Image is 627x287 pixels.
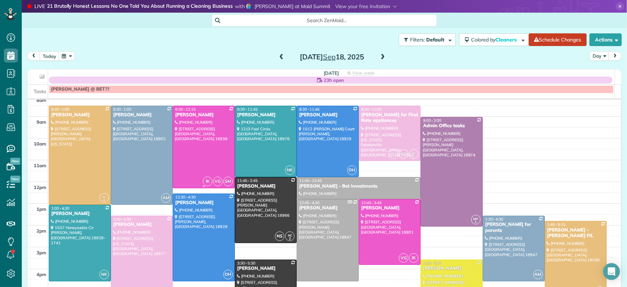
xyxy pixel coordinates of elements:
[37,206,46,212] span: 1pm
[34,184,46,190] span: 12pm
[389,153,398,160] small: 2
[529,33,587,46] a: Schedule Changes
[395,33,456,46] a: Filters: Default
[299,205,357,211] div: [PERSON_NAME]
[237,261,256,266] span: 3:30 - 5:30
[423,261,441,266] span: 3:30 - 5:30
[603,263,620,280] div: Open Intercom Messenger
[51,211,109,217] div: [PERSON_NAME]
[324,70,339,76] span: [DATE]
[299,178,322,183] span: 11:45 - 12:45
[299,200,319,205] span: 12:45 - 4:30
[223,270,233,279] span: DH
[347,165,357,175] span: DH
[427,37,445,43] span: Default
[237,112,295,118] div: [PERSON_NAME]
[533,270,543,279] span: AM
[34,141,46,146] span: 10am
[423,123,481,129] div: Admin Office tasks
[237,183,295,189] div: [PERSON_NAME]
[299,183,418,189] div: [PERSON_NAME] - Bet Investments
[34,163,46,168] span: 11am
[361,107,382,112] span: 8:30 - 11:00
[299,107,319,112] span: 8:30 - 11:45
[288,233,292,237] span: AC
[10,158,20,165] span: New
[51,86,110,92] span: [PERSON_NAME] @ BET??
[471,37,520,43] span: Colored by
[285,165,295,175] span: NK
[485,217,503,222] span: 1:30 - 4:30
[237,178,258,183] span: 11:45 - 2:45
[496,37,518,43] span: Cleaners
[113,112,171,118] div: [PERSON_NAME]
[423,266,481,272] div: [PERSON_NAME]
[175,200,233,206] div: [PERSON_NAME]
[410,37,425,43] span: Filters:
[113,222,171,228] div: [PERSON_NAME]
[361,112,419,124] div: [PERSON_NAME] for First Rate appliances
[412,151,416,155] span: AC
[203,177,212,186] span: IK
[100,197,108,204] small: 4
[409,153,418,160] small: 2
[323,52,336,61] span: Sep
[27,51,40,61] button: prev
[113,217,132,222] span: 1:30 - 5:30
[392,151,396,155] span: KF
[608,51,622,61] button: next
[423,118,441,123] span: 9:00 - 2:00
[223,177,233,186] span: SM
[37,228,46,234] span: 2pm
[113,107,132,112] span: 8:30 - 1:00
[175,107,196,112] span: 8:30 - 12:15
[399,253,408,263] span: VG
[51,107,70,112] span: 8:30 - 1:00
[288,53,376,61] h2: [DATE] 18, 2025
[175,112,233,118] div: [PERSON_NAME]
[361,200,382,205] span: 12:45 - 3:45
[285,235,294,242] small: 2
[352,70,375,76] span: View week
[37,250,46,255] span: 3pm
[459,33,529,46] button: Colored byCleaners
[299,112,357,118] div: [PERSON_NAME]
[37,272,46,277] span: 4pm
[399,149,408,159] span: NS
[161,193,171,203] span: AM
[275,231,284,241] span: NS
[246,4,252,9] img: angela-brown-4d683074ae0fcca95727484455e3f3202927d5098cd1ff65ad77dadb9e4011d8.jpg
[589,51,609,61] button: Day
[99,270,109,279] span: NK
[10,176,20,183] span: New
[474,217,478,221] span: MH
[237,107,258,112] span: 8:30 - 11:45
[175,195,196,200] span: 12:30 - 4:30
[47,3,233,10] strong: 21 Brutally Honest Lessons No One Told You About Running a Cleaning Business
[361,205,419,211] div: [PERSON_NAME]
[485,222,543,234] div: [PERSON_NAME] for parents
[409,253,418,263] span: IK
[235,3,245,9] span: with
[37,97,46,103] span: 8am
[213,177,223,186] span: VG
[255,3,330,9] span: [PERSON_NAME] at Maid Summit
[40,51,59,61] button: today
[237,266,295,272] div: [PERSON_NAME]
[102,195,106,199] span: AL
[324,77,344,84] span: 23h open
[399,33,456,46] button: Filters: Default
[547,227,605,239] div: [PERSON_NAME] - [PERSON_NAME] FIL
[51,112,109,118] div: [PERSON_NAME]
[471,219,480,226] small: 1
[37,119,46,125] span: 9am
[51,206,70,211] span: 1:00 - 4:30
[547,222,566,227] span: 1:45 - 5:15
[589,33,622,46] button: Actions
